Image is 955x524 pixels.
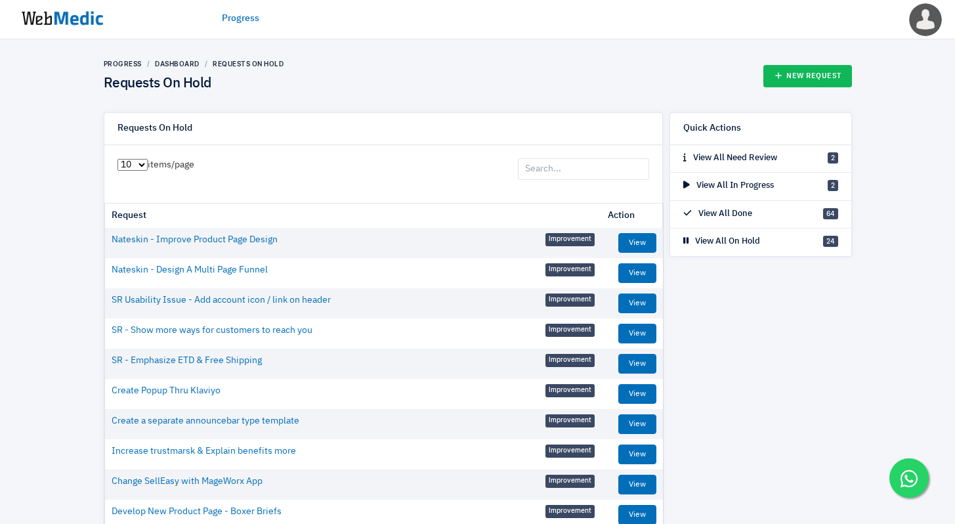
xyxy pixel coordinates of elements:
h6: Requests On Hold [117,123,192,135]
span: 2 [828,152,838,164]
a: View [618,263,656,283]
a: Develop New Product Page - Boxer Briefs [112,505,282,519]
span: 2 [828,180,838,191]
p: View All On Hold [683,235,760,248]
a: New Request [763,65,852,87]
h4: Requests On Hold [104,76,284,93]
a: SR Usability Issue - Add account icon / link on header [112,294,331,307]
a: Progress [104,60,142,68]
a: View [618,233,656,253]
a: Nateskin - Design A Multi Page Funnel [112,263,268,277]
a: SR - Show more ways for customers to reach you [112,324,312,338]
a: View [618,414,656,434]
span: Improvement [545,445,595,458]
a: View [618,354,656,374]
span: Improvement [545,384,595,397]
a: SR - Emphasize ETD & Free Shipping [112,354,262,368]
p: View All In Progress [683,179,774,192]
a: View [618,384,656,404]
a: Change SellEasy with MageWorx App [112,475,263,489]
th: Action [601,204,664,228]
span: Improvement [545,414,595,427]
select: items/page [117,159,148,171]
span: Improvement [545,233,595,246]
label: items/page [117,158,194,172]
span: Improvement [545,475,595,488]
a: Create a separate announcebar type template [112,414,299,428]
span: 64 [823,208,838,219]
a: Nateskin - Improve Product Page Design [112,233,278,247]
a: Requests On Hold [213,60,284,68]
h6: Quick Actions [683,123,741,135]
a: View [618,445,656,464]
p: View All Done [683,207,752,221]
span: Improvement [545,324,595,337]
a: Progress [222,12,259,26]
span: 24 [823,236,838,247]
a: View [618,294,656,313]
a: View [618,324,656,343]
th: Request [105,204,601,228]
span: Improvement [545,505,595,518]
span: Improvement [545,294,595,307]
a: View [618,475,656,494]
p: View All Need Review [683,152,777,165]
a: Create Popup Thru Klaviyo [112,384,221,398]
nav: breadcrumb [104,59,284,69]
a: Increase trustmarsk & Explain benefits more [112,445,296,458]
a: Dashboard [155,60,200,68]
span: Improvement [545,263,595,276]
input: Search... [518,158,649,181]
span: Improvement [545,354,595,367]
